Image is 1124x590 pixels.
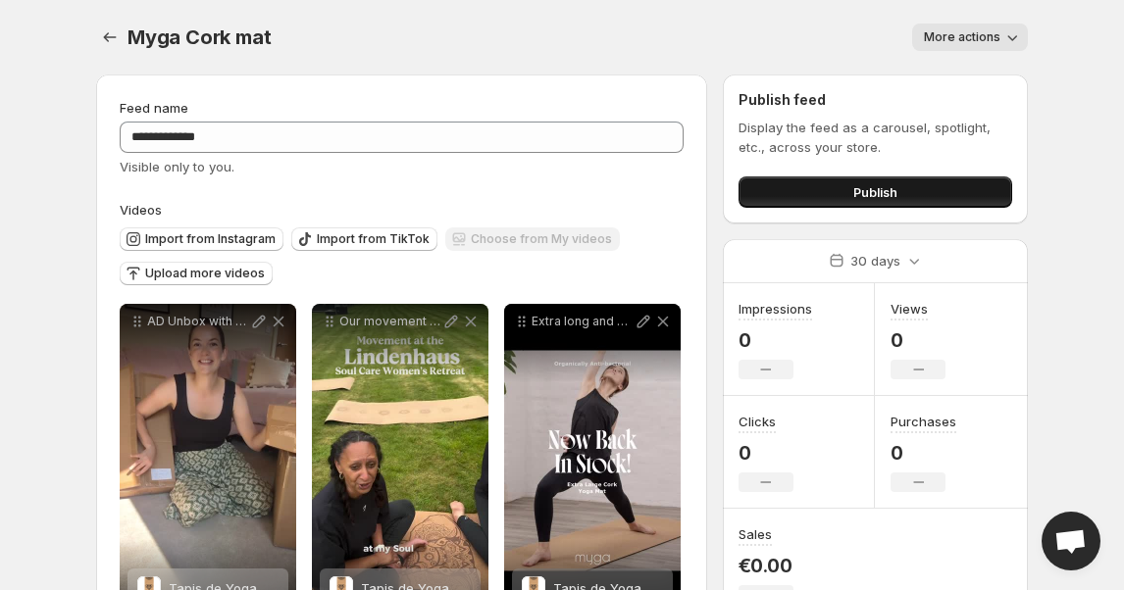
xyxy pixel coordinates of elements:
span: Import from TikTok [317,231,430,247]
button: Import from Instagram [120,227,283,251]
p: 0 [739,441,793,465]
span: Feed name [120,100,188,116]
p: 0 [739,328,812,352]
button: Settings [96,24,124,51]
h3: Impressions [739,299,812,319]
span: Visible only to you. [120,159,234,174]
span: Import from Instagram [145,231,276,247]
span: Publish [853,182,897,202]
p: Extra long and extra wide for taller yogis and everyone who prefers more space on and off the yog... [532,314,634,329]
p: 30 days [850,251,900,270]
button: Publish [739,176,1012,208]
span: Myga Cork mat [128,25,271,49]
p: €0.00 [739,554,793,577]
h2: Publish feed [739,90,1012,110]
h3: Clicks [739,412,776,431]
button: More actions [912,24,1028,51]
h3: Views [891,299,928,319]
p: 0 [891,441,956,465]
button: Import from TikTok [291,227,437,251]
p: Display the feed as a carousel, spotlight, etc., across your store. [739,118,1012,157]
p: AD Unbox with me Sustainable Yoga Wellbeing Goodies from mygayoga Ive been kindly gifted these be... [147,314,249,329]
span: Upload more videos [145,266,265,281]
span: More actions [924,29,1000,45]
p: Our movement sessions at The lindenhausco Soul Care Womens Retreat were so beautifully led by cre... [339,314,441,329]
h3: Sales [739,524,772,544]
h3: Purchases [891,412,956,431]
div: Open chat [1042,512,1100,570]
button: Upload more videos [120,262,273,285]
span: Videos [120,202,162,218]
p: 0 [891,328,945,352]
